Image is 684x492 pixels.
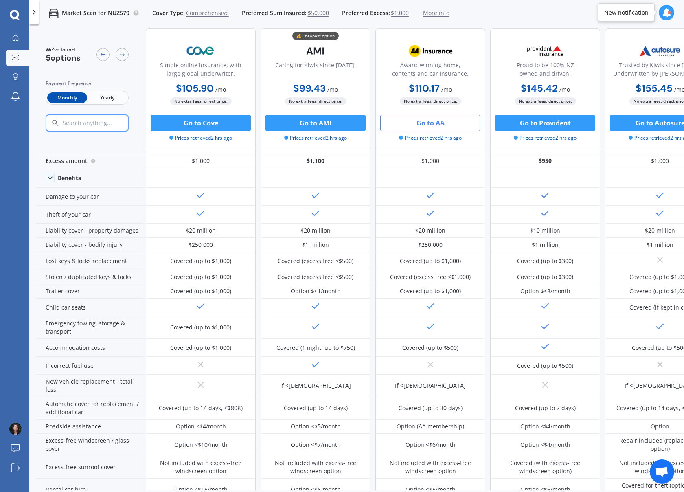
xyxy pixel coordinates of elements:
div: Not included with excess-free windscreen option [152,459,250,475]
div: Covered (up to $1,000) [170,257,231,265]
div: Not included with excess-free windscreen option [381,459,479,475]
div: Trailer cover [36,284,146,299]
div: Covered (up to 14 days) [284,404,348,412]
b: $145.42 [521,82,558,94]
div: $20 million [186,226,216,235]
span: Yearly [87,92,127,103]
div: $1,000 [375,154,485,168]
div: Covered (up to $300) [517,273,573,281]
div: Child car seats [36,299,146,316]
img: car.f15378c7a67c060ca3f3.svg [49,8,59,18]
div: Option $<8/month [520,287,570,295]
span: 5 options [46,53,81,63]
div: Simple online insurance, with large global underwriter. [153,61,249,81]
div: Excess-free sunroof cover [36,456,146,479]
input: Search anything... [62,119,145,127]
div: Caring for Kiwis since [DATE]. [275,61,356,81]
div: $1 million [302,241,329,249]
img: AA.webp [403,41,457,61]
button: Go to AA [380,115,480,131]
div: Excess-free windscreen / glass cover [36,434,146,456]
div: Benefits [58,174,81,182]
button: Go to Provident [495,115,595,131]
div: $20 million [645,226,675,235]
div: $1,100 [261,154,370,168]
div: Covered (up to $1,000) [400,287,461,295]
div: Option <$6/month [406,441,456,449]
div: If <[DEMOGRAPHIC_DATA] [280,382,351,390]
div: Open chat [650,459,674,484]
span: No extra fees, direct price. [170,97,232,105]
div: $20 million [300,226,331,235]
span: Prices retrieved 2 hrs ago [514,134,577,142]
b: $155.45 [636,82,673,94]
div: Excess amount [36,154,146,168]
div: Automatic cover for replacement / additional car [36,397,146,420]
div: $950 [490,154,600,168]
div: Damage to your car [36,188,146,206]
div: Option $<1/month [291,287,341,295]
b: $99.43 [293,82,326,94]
span: / mo [327,86,338,93]
span: / mo [441,86,452,93]
b: $110.17 [409,82,440,94]
div: $250,000 [189,241,213,249]
button: Go to AMI [265,115,366,131]
span: Preferred Excess: [342,9,390,17]
div: Covered (up to $500) [517,362,573,370]
div: Covered (up to $1,000) [170,287,231,295]
div: Covered (up to 30 days) [399,404,463,412]
img: ACg8ocIpLfD8npzZHMZQ3XNssYu9fTWhrTWB2t0eou0hPZOyI23kd0kvFQ=s96-c [9,423,22,435]
span: No extra fees, direct price. [285,97,346,105]
span: Prices retrieved 2 hrs ago [399,134,462,142]
b: $105.90 [176,82,214,94]
div: Covered (up to 14 days, <$80K) [159,404,243,412]
div: Incorrect fuel use [36,357,146,375]
button: Go to Cove [151,115,251,131]
span: / mo [559,86,570,93]
div: Covered (up to $300) [517,257,573,265]
div: If <[DEMOGRAPHIC_DATA] [395,382,466,390]
span: No extra fees, direct price. [515,97,576,105]
div: Covered (up to $1,000) [170,344,231,352]
div: Covered (up to $1,000) [400,257,461,265]
div: Proud to be 100% NZ owned and driven. [497,61,593,81]
div: $250,000 [418,241,443,249]
div: New vehicle replacement - total loss [36,375,146,397]
div: $1 million [532,241,559,249]
div: Covered (with excess-free windscreen option) [496,459,594,475]
div: Liability cover - bodily injury [36,238,146,252]
div: Option <$4/month [176,422,226,430]
span: Cover Type: [152,9,185,17]
div: Option <$4/month [520,441,570,449]
img: AMI-text-1.webp [289,41,342,61]
div: Option <$5/month [291,422,341,430]
img: Cove.webp [174,41,228,61]
span: We've found [46,46,81,53]
div: Covered (up to $1,000) [170,273,231,281]
div: Covered (excess free <$500) [278,273,353,281]
div: Option <$4/month [520,422,570,430]
span: Prices retrieved 2 hrs ago [169,134,232,142]
div: Payment frequency [46,79,129,88]
span: $1,000 [391,9,409,17]
span: Monthly [47,92,87,103]
div: Covered (1 night, up to $750) [276,344,355,352]
span: More info [423,9,449,17]
div: 💰 Cheapest option [292,32,339,40]
div: $1,000 [146,154,256,168]
div: Not included with excess-free windscreen option [267,459,364,475]
img: Provident.png [518,41,572,61]
div: Covered (excess free <$1,000) [390,273,471,281]
div: New notification [604,9,649,17]
div: Covered (up to 7 days) [515,404,576,412]
span: No extra fees, direct price. [400,97,461,105]
div: Covered (excess free <$500) [278,257,353,265]
div: Option <$7/month [291,441,341,449]
div: Option (AA membership) [397,422,464,430]
div: Covered (up to $1,000) [170,323,231,332]
span: Preferred Sum Insured: [242,9,307,17]
div: Liability cover - property damages [36,224,146,238]
div: Option <$10/month [174,441,228,449]
div: Roadside assistance [36,420,146,434]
